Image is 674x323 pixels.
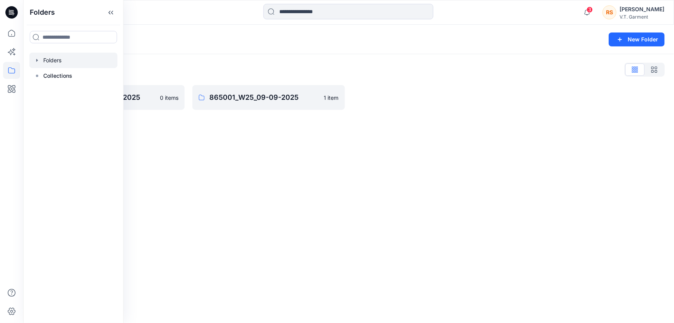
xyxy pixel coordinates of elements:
[587,7,593,13] span: 3
[620,14,664,20] div: V.T. Garment
[603,5,616,19] div: RS
[609,32,665,46] button: New Folder
[43,71,72,80] p: Collections
[192,85,345,110] a: 865001_W25_09-09-20251 item
[620,5,664,14] div: [PERSON_NAME]
[160,94,178,102] p: 0 items
[209,92,319,103] p: 865001_W25_09-09-2025
[324,94,339,102] p: 1 item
